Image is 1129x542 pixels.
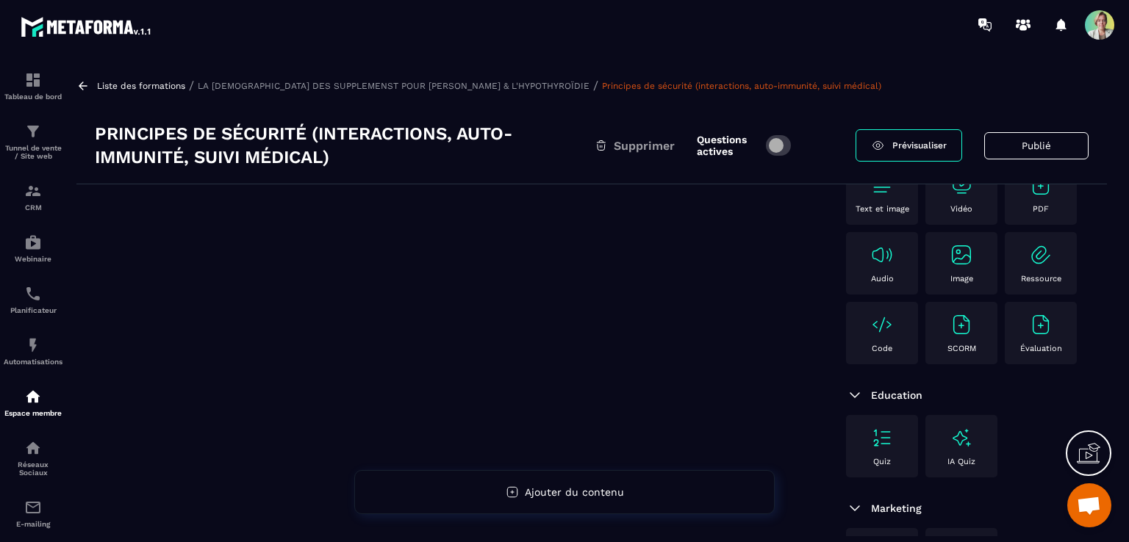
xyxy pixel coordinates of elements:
p: Évaluation [1020,344,1062,353]
img: text-image no-wra [1029,313,1053,336]
span: Education [871,389,922,401]
a: emailemailE-mailing [4,488,62,539]
p: Vidéo [950,204,972,214]
a: formationformationCRM [4,171,62,223]
a: formationformationTableau de bord [4,60,62,112]
img: text-image no-wra [1029,173,1053,197]
h3: Principes de sécurité (interactions, auto-immunité, suivi médical) [95,122,595,169]
img: text-image no-wra [870,426,894,449]
label: Questions actives [697,134,759,157]
img: logo [21,13,153,40]
a: formationformationTunnel de vente / Site web [4,112,62,171]
a: automationsautomationsWebinaire [4,223,62,274]
a: automationsautomationsAutomatisations [4,325,62,377]
span: Prévisualiser [892,140,947,151]
a: Prévisualiser [856,129,962,162]
a: LA [DEMOGRAPHIC_DATA] DES SUPPLEMENST POUR [PERSON_NAME] & L'HYPOTHYROÏDIE [198,81,589,91]
img: text-image no-wra [870,243,894,267]
img: formation [24,71,42,89]
p: PDF [1033,204,1049,214]
p: Espace membre [4,409,62,417]
p: IA Quiz [947,457,975,466]
img: formation [24,182,42,200]
span: / [593,79,598,93]
span: Supprimer [614,139,675,153]
img: automations [24,388,42,405]
p: Ressource [1021,274,1061,283]
a: Ouvrir le chat [1067,483,1111,527]
img: text-image no-wra [950,313,973,336]
img: email [24,499,42,516]
img: text-image no-wra [870,173,894,197]
img: text-image no-wra [1029,243,1053,267]
img: arrow-down [846,499,864,517]
img: arrow-down [846,386,864,404]
img: formation [24,123,42,140]
img: text-image no-wra [950,173,973,197]
button: Publié [984,132,1089,159]
p: Image [950,274,973,283]
p: Tunnel de vente / Site web [4,144,62,160]
a: automationsautomationsEspace membre [4,377,62,428]
img: scheduler [24,285,42,303]
a: social-networksocial-networkRéseaux Sociaux [4,428,62,488]
img: automations [24,234,42,251]
p: Tableau de bord [4,93,62,101]
p: CRM [4,203,62,212]
a: schedulerschedulerPlanificateur [4,274,62,325]
p: Audio [871,274,894,283]
p: E-mailing [4,520,62,528]
a: Principes de sécurité (interactions, auto-immunité, suivi médical) [602,81,881,91]
p: SCORM [947,344,976,353]
img: text-image [950,426,973,449]
span: Ajouter du contenu [525,486,624,498]
p: Planificateur [4,306,62,314]
p: Réseaux Sociaux [4,460,62,477]
p: Quiz [873,457,891,466]
a: Liste des formations [97,81,185,91]
span: Marketing [871,502,922,514]
p: Code [872,344,892,353]
p: Automatisations [4,358,62,366]
span: / [189,79,194,93]
p: Webinaire [4,255,62,263]
img: text-image no-wra [870,313,894,336]
img: automations [24,336,42,354]
p: Text et image [856,204,909,214]
img: social-network [24,439,42,457]
img: text-image no-wra [950,243,973,267]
